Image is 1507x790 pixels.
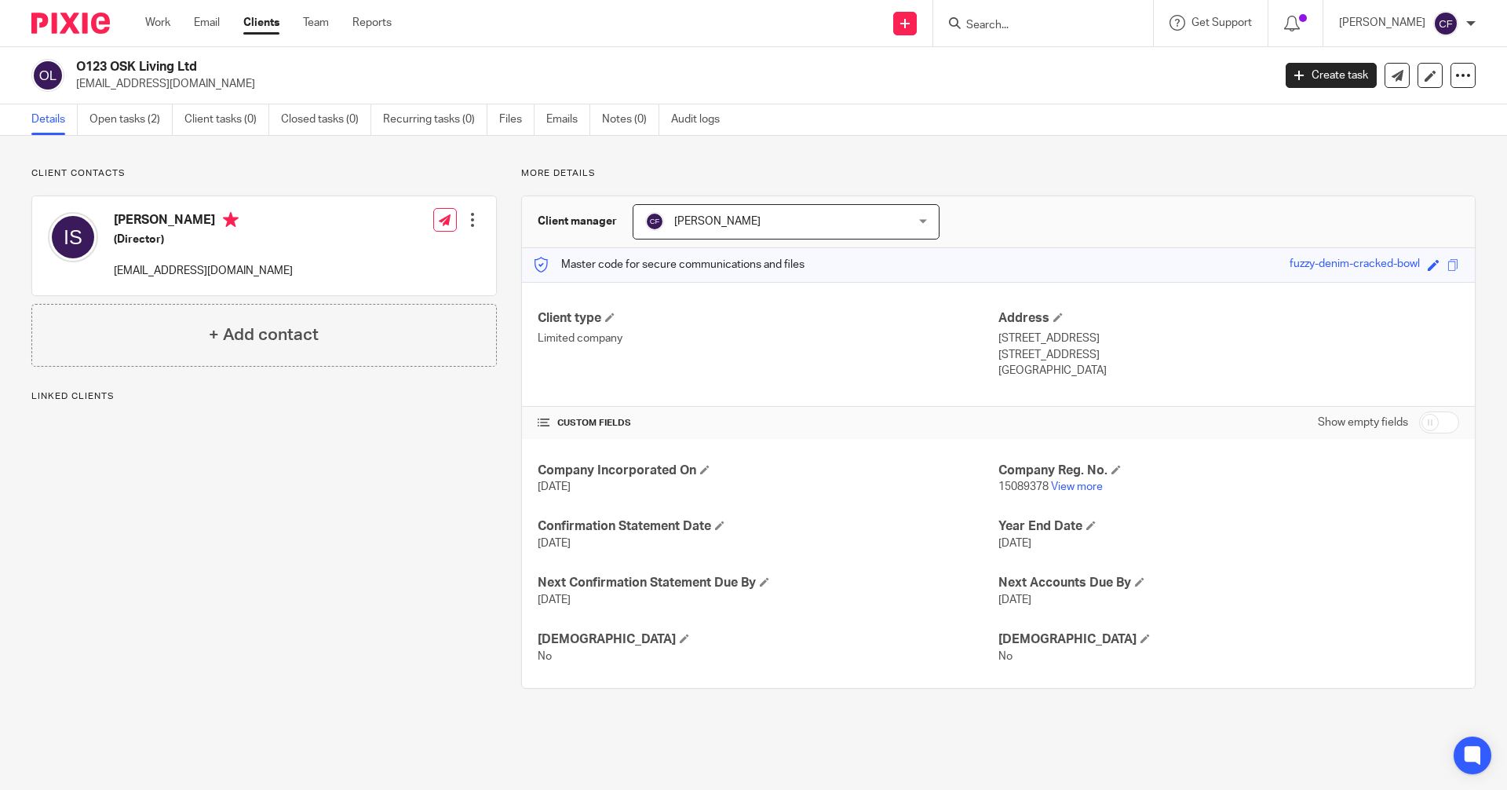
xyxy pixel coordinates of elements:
[521,167,1476,180] p: More details
[538,417,998,430] h4: CUSTOM FIELDS
[534,257,805,272] p: Master code for secure communications and files
[538,538,571,549] span: [DATE]
[998,594,1031,605] span: [DATE]
[89,104,173,135] a: Open tasks (2)
[671,104,732,135] a: Audit logs
[1051,481,1103,492] a: View more
[546,104,590,135] a: Emails
[243,15,279,31] a: Clients
[1286,63,1377,88] a: Create task
[1191,17,1252,28] span: Get Support
[1318,415,1408,430] label: Show empty fields
[998,363,1459,379] p: [GEOGRAPHIC_DATA]
[194,15,220,31] a: Email
[998,575,1459,591] h4: Next Accounts Due By
[674,216,761,227] span: [PERSON_NAME]
[114,212,293,232] h4: [PERSON_NAME]
[998,518,1459,535] h4: Year End Date
[998,631,1459,648] h4: [DEMOGRAPHIC_DATA]
[538,594,571,605] span: [DATE]
[538,310,998,327] h4: Client type
[538,518,998,535] h4: Confirmation Statement Date
[281,104,371,135] a: Closed tasks (0)
[184,104,269,135] a: Client tasks (0)
[538,214,617,229] h3: Client manager
[76,76,1262,92] p: [EMAIL_ADDRESS][DOMAIN_NAME]
[998,347,1459,363] p: [STREET_ADDRESS]
[1339,15,1425,31] p: [PERSON_NAME]
[998,651,1013,662] span: No
[31,390,497,403] p: Linked clients
[48,212,98,262] img: svg%3E
[31,59,64,92] img: svg%3E
[998,481,1049,492] span: 15089378
[209,323,319,347] h4: + Add contact
[1290,256,1420,274] div: fuzzy-denim-cracked-bowl
[223,212,239,228] i: Primary
[538,575,998,591] h4: Next Confirmation Statement Due By
[352,15,392,31] a: Reports
[538,651,552,662] span: No
[31,104,78,135] a: Details
[538,631,998,648] h4: [DEMOGRAPHIC_DATA]
[998,463,1459,479] h4: Company Reg. No.
[383,104,487,135] a: Recurring tasks (0)
[1433,11,1458,36] img: svg%3E
[538,481,571,492] span: [DATE]
[31,13,110,34] img: Pixie
[31,167,497,180] p: Client contacts
[76,59,1025,75] h2: O123 OSK Living Ltd
[998,538,1031,549] span: [DATE]
[965,19,1106,33] input: Search
[998,331,1459,346] p: [STREET_ADDRESS]
[538,463,998,479] h4: Company Incorporated On
[303,15,329,31] a: Team
[645,212,664,231] img: svg%3E
[998,310,1459,327] h4: Address
[538,331,998,346] p: Limited company
[114,232,293,247] h5: (Director)
[145,15,170,31] a: Work
[602,104,659,135] a: Notes (0)
[499,104,535,135] a: Files
[114,263,293,279] p: [EMAIL_ADDRESS][DOMAIN_NAME]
